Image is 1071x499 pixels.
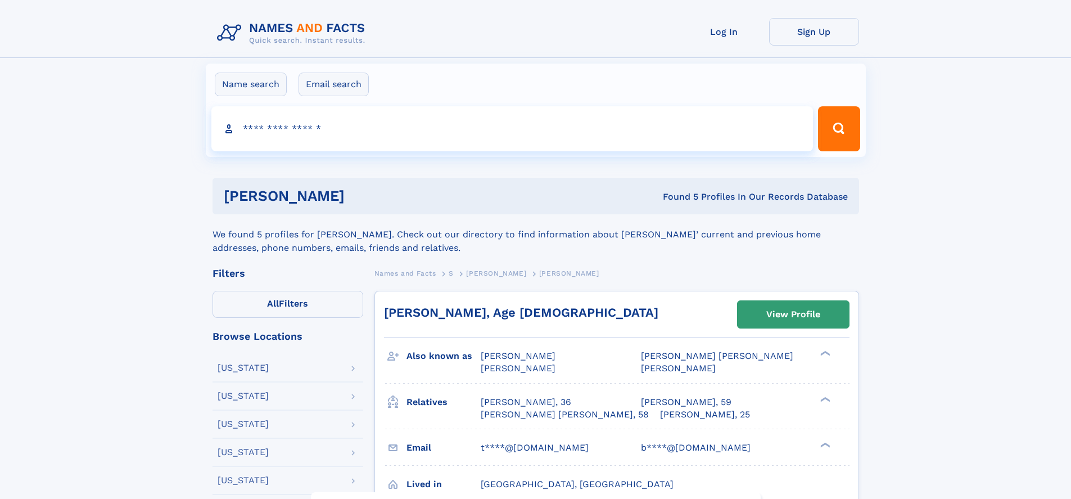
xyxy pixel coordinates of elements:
span: S [449,269,454,277]
div: ❯ [817,350,831,357]
h3: Lived in [406,475,481,494]
a: Names and Facts [374,266,436,280]
span: All [267,298,279,309]
a: [PERSON_NAME], 25 [660,408,750,421]
a: S [449,266,454,280]
span: [PERSON_NAME] [539,269,599,277]
span: [PERSON_NAME] [466,269,526,277]
a: [PERSON_NAME] [466,266,526,280]
div: [US_STATE] [218,363,269,372]
label: Email search [299,73,369,96]
div: [US_STATE] [218,420,269,429]
h3: Relatives [406,393,481,412]
div: [US_STATE] [218,448,269,457]
div: ❯ [817,395,831,403]
div: View Profile [766,302,820,327]
a: [PERSON_NAME] [PERSON_NAME], 58 [481,408,649,421]
a: Sign Up [769,18,859,46]
div: [US_STATE] [218,392,269,401]
a: View Profile [738,301,849,328]
span: [PERSON_NAME] [641,363,716,374]
a: Log In [679,18,769,46]
div: [US_STATE] [218,476,269,485]
span: [GEOGRAPHIC_DATA], [GEOGRAPHIC_DATA] [481,479,674,489]
input: search input [211,106,814,151]
div: We found 5 profiles for [PERSON_NAME]. Check out our directory to find information about [PERSON_... [213,214,859,255]
a: [PERSON_NAME], 59 [641,396,731,408]
span: [PERSON_NAME] [481,363,555,374]
a: [PERSON_NAME], Age [DEMOGRAPHIC_DATA] [384,305,658,320]
label: Name search [215,73,287,96]
label: Filters [213,291,363,318]
span: [PERSON_NAME] [PERSON_NAME] [641,350,793,361]
div: Browse Locations [213,331,363,341]
div: Found 5 Profiles In Our Records Database [504,191,848,203]
span: [PERSON_NAME] [481,350,555,361]
div: ❯ [817,441,831,448]
a: [PERSON_NAME], 36 [481,396,571,408]
h1: [PERSON_NAME] [224,189,504,203]
h3: Email [406,438,481,457]
div: Filters [213,268,363,278]
h3: Also known as [406,347,481,366]
button: Search Button [818,106,860,151]
img: Logo Names and Facts [213,18,374,48]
